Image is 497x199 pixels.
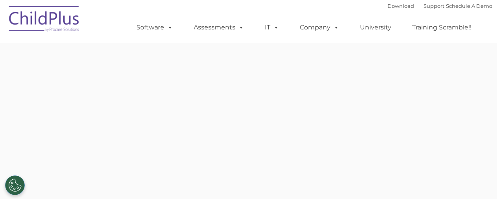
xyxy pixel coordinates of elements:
img: ChildPlus by Procare Solutions [5,0,84,40]
a: Support [424,3,444,9]
a: Schedule A Demo [446,3,492,9]
a: Training Scramble!! [404,20,479,35]
a: University [352,20,399,35]
a: Assessments [186,20,252,35]
font: | [387,3,492,9]
a: Software [128,20,181,35]
a: Download [387,3,414,9]
button: Cookies Settings [5,175,25,195]
a: Company [292,20,347,35]
a: IT [257,20,287,35]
